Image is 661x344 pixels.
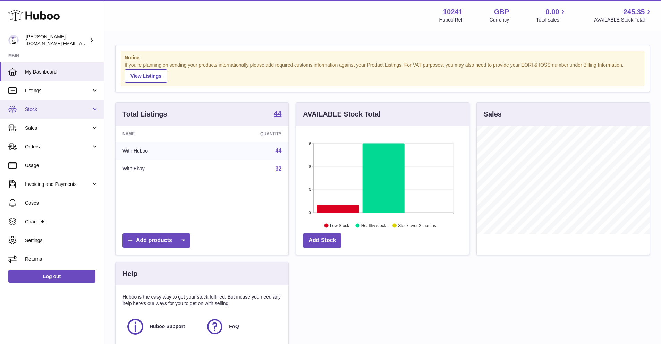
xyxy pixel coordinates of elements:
text: 9 [309,141,311,145]
span: Channels [25,218,99,225]
div: [PERSON_NAME] [26,34,88,47]
th: Name [116,126,207,142]
span: 245.35 [624,7,645,17]
span: Stock [25,106,91,113]
a: Huboo Support [126,317,198,336]
text: Low Stock [330,223,349,228]
span: Huboo Support [150,323,185,330]
a: 32 [276,166,282,172]
span: Cases [25,200,99,206]
text: Stock over 2 months [398,223,436,228]
a: 0.00 Total sales [536,7,567,23]
span: Settings [25,237,99,244]
a: 245.35 AVAILABLE Stock Total [594,7,653,23]
a: 44 [276,148,282,154]
td: With Huboo [116,142,207,160]
h3: AVAILABLE Stock Total [303,110,380,119]
a: Add Stock [303,233,341,248]
span: Total sales [536,17,567,23]
h3: Sales [484,110,502,119]
th: Quantity [207,126,288,142]
span: Invoicing and Payments [25,181,91,188]
h3: Help [122,269,137,278]
span: AVAILABLE Stock Total [594,17,653,23]
span: Orders [25,144,91,150]
span: Listings [25,87,91,94]
a: View Listings [125,69,167,83]
span: Sales [25,125,91,131]
div: Currency [490,17,509,23]
td: With Ebay [116,160,207,178]
strong: 44 [274,110,281,117]
text: 3 [309,187,311,191]
a: 44 [274,110,281,118]
strong: Notice [125,54,641,61]
img: londonaquatics.online@gmail.com [8,35,19,45]
strong: 10241 [443,7,463,17]
p: Huboo is the easy way to get your stock fulfilled. But incase you need any help here's our ways f... [122,294,281,307]
a: Log out [8,270,95,283]
h3: Total Listings [122,110,167,119]
a: Add products [122,233,190,248]
div: If you're planning on sending your products internationally please add required customs informati... [125,62,641,83]
div: Huboo Ref [439,17,463,23]
text: 6 [309,164,311,169]
span: My Dashboard [25,69,99,75]
text: Healthy stock [361,223,387,228]
a: FAQ [205,317,278,336]
span: Returns [25,256,99,263]
strong: GBP [494,7,509,17]
text: 0 [309,210,311,215]
span: [DOMAIN_NAME][EMAIL_ADDRESS][DOMAIN_NAME] [26,41,138,46]
span: 0.00 [546,7,559,17]
span: FAQ [229,323,239,330]
span: Usage [25,162,99,169]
